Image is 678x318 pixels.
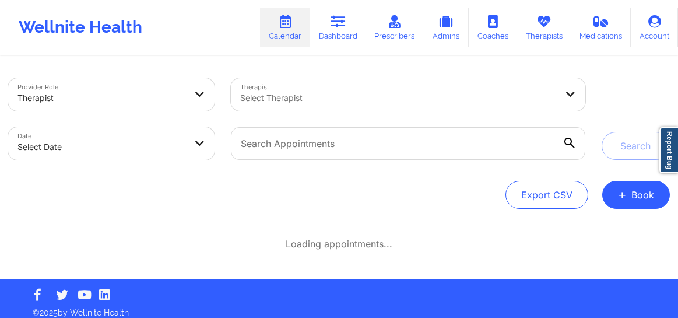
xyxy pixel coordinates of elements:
a: Medications [571,8,631,47]
a: Account [631,8,678,47]
input: Search Appointments [231,127,585,160]
button: Search [602,132,670,160]
a: Coaches [469,8,517,47]
a: Report Bug [659,127,678,173]
a: Therapists [517,8,571,47]
button: +Book [602,181,670,209]
div: Therapist [17,85,185,111]
div: Select Date [17,134,185,160]
a: Dashboard [310,8,366,47]
a: Calendar [260,8,310,47]
div: Loading appointments... [8,238,670,250]
a: Prescribers [366,8,424,47]
span: + [618,191,627,198]
a: Admins [423,8,469,47]
button: Export CSV [505,181,588,209]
